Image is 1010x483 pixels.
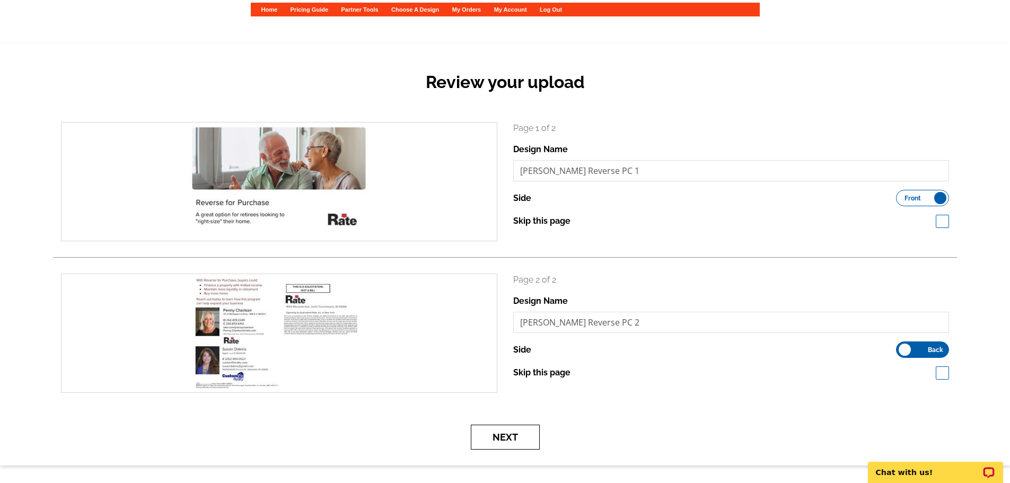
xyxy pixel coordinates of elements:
[540,6,562,13] a: Log Out
[513,366,570,379] label: Skip this page
[513,160,950,181] input: File Name
[513,122,950,135] p: Page 1 of 2
[53,72,957,92] h2: Review your upload
[471,425,540,450] button: Next
[261,6,278,13] a: Home
[513,295,568,308] label: Design Name
[513,215,570,227] label: Skip this page
[861,450,1010,483] iframe: LiveChat chat widget
[513,192,531,205] label: Side
[513,143,568,156] label: Design Name
[513,312,950,333] input: File Name
[513,274,950,286] p: Page 2 of 2
[391,6,439,13] a: Choose A Design
[291,6,329,13] a: Pricing Guide
[341,6,378,13] a: Partner Tools
[494,6,527,13] a: My Account
[513,344,531,356] label: Side
[452,6,481,13] a: My Orders
[904,196,921,201] span: Front
[928,347,943,353] span: Back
